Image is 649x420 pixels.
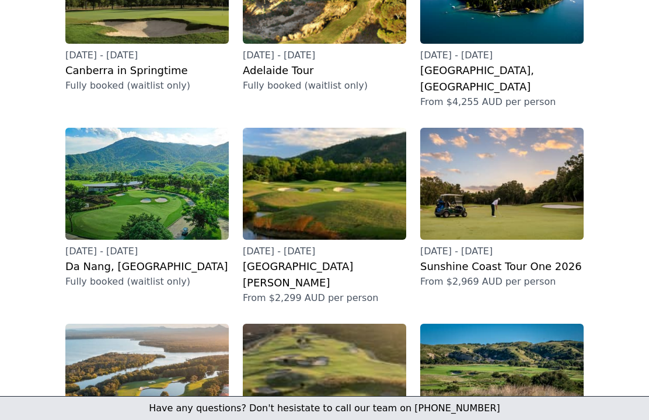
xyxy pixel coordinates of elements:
p: Fully booked (waitlist only) [65,79,229,93]
p: [DATE] - [DATE] [420,48,584,62]
h2: Da Nang, [GEOGRAPHIC_DATA] [65,258,229,275]
h2: [GEOGRAPHIC_DATA][PERSON_NAME] [243,258,406,291]
h2: [GEOGRAPHIC_DATA], [GEOGRAPHIC_DATA] [420,62,584,95]
a: [DATE] - [DATE]Sunshine Coast Tour One 2026From $2,969 AUD per person [420,128,584,289]
h2: Sunshine Coast Tour One 2026 [420,258,584,275]
a: [DATE] - [DATE][GEOGRAPHIC_DATA][PERSON_NAME]From $2,299 AUD per person [243,128,406,305]
p: From $2,969 AUD per person [420,275,584,289]
h2: Adelaide Tour [243,62,406,79]
p: [DATE] - [DATE] [243,48,406,62]
p: [DATE] - [DATE] [243,244,406,258]
p: [DATE] - [DATE] [65,48,229,62]
p: Fully booked (waitlist only) [243,79,406,93]
p: From $4,255 AUD per person [420,95,584,109]
a: [DATE] - [DATE]Da Nang, [GEOGRAPHIC_DATA]Fully booked (waitlist only) [65,128,229,289]
p: [DATE] - [DATE] [65,244,229,258]
p: From $2,299 AUD per person [243,291,406,305]
h2: Canberra in Springtime [65,62,229,79]
p: Fully booked (waitlist only) [65,275,229,289]
p: [DATE] - [DATE] [420,244,584,258]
